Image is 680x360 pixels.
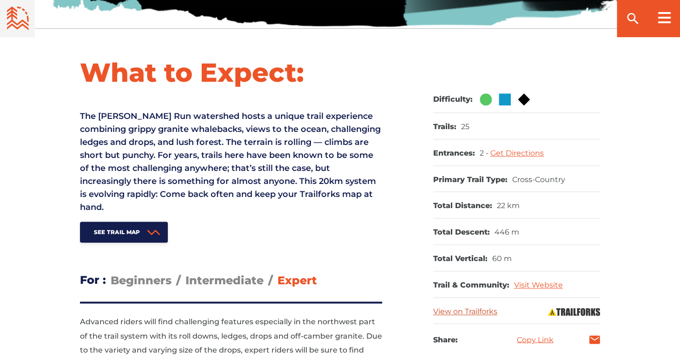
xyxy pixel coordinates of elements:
a: View on Trailforks [433,307,497,316]
a: Visit Website [514,281,563,289]
img: Blue Square [499,93,511,105]
dd: 446 m [495,228,519,237]
ion-icon: search [625,11,640,26]
dd: 60 m [492,254,512,264]
img: Black Diamond [518,93,530,105]
dt: Total Descent: [433,228,490,237]
dt: Trails: [433,122,456,132]
a: Copy Link [517,336,554,343]
h3: For [80,270,106,290]
dt: Entrances: [433,149,475,158]
dd: Cross-Country [512,175,565,185]
dt: Total Distance: [433,201,492,211]
dd: 22 km [497,201,520,211]
span: Expert [277,274,317,287]
a: See Trail Map [80,222,168,242]
dd: 25 [461,122,469,132]
img: Trailforks [547,307,601,316]
h3: Share: [433,333,458,346]
a: mail [588,334,601,346]
span: See Trail Map [94,229,140,236]
dt: Primary Trail Type: [433,175,508,185]
a: Get Directions [490,149,544,157]
span: 2 [480,149,490,157]
dt: Trail & Community: [433,281,509,290]
img: Green Circle [480,93,492,105]
h1: What to Expect: [80,56,382,89]
p: The [PERSON_NAME] Run watershed hosts a unique trail experience combining grippy granite whalebac... [80,110,382,214]
dt: Difficulty: [433,95,473,105]
span: Intermediate [185,274,264,287]
dt: Total Vertical: [433,254,488,264]
span: Beginners [111,274,172,287]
